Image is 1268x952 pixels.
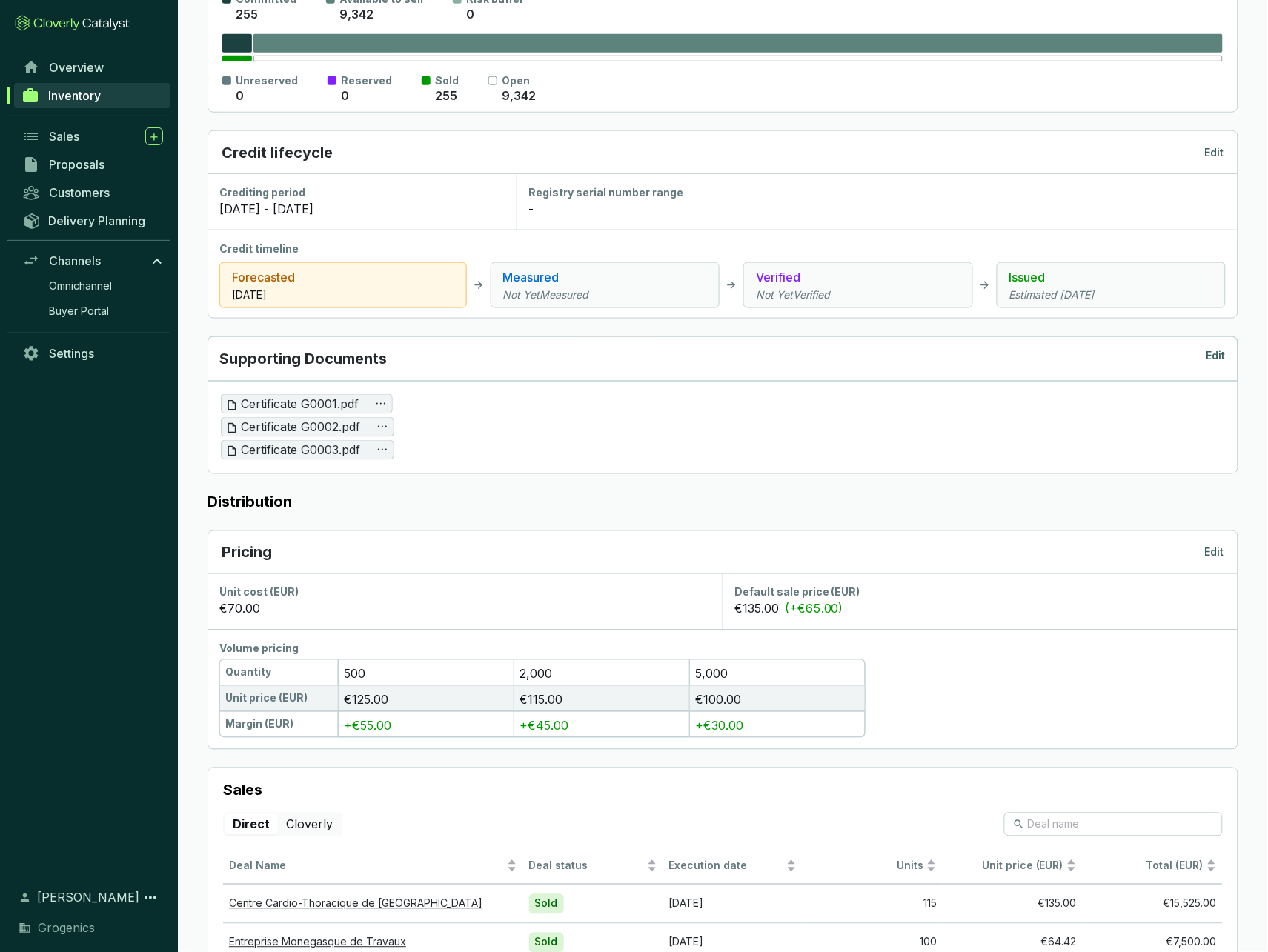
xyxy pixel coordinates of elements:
[223,848,523,885] th: Deal Name
[49,304,109,319] span: Buyer Portal
[221,394,370,414] button: Certificate G0001.pdf
[528,185,1226,200] div: Registry serial number range
[219,242,1226,256] div: Credit timeline
[232,268,454,286] p: Forecasted
[219,659,338,685] div: Quantity
[514,685,689,711] div: €115.00
[339,7,374,23] p: 9,342
[803,848,943,885] th: Units
[663,848,803,885] th: Execution date
[338,711,514,737] div: +€55.00
[15,124,170,149] a: Sales
[49,253,101,268] span: Channels
[375,398,387,410] span: ellipsis
[48,88,101,103] span: Inventory
[222,542,272,563] p: Pricing
[376,421,388,433] span: ellipsis
[229,859,504,873] span: Deal Name
[689,685,865,711] div: €100.00
[1009,287,1214,302] i: Estimated [DATE]
[226,418,360,436] span: Certificate G0002.pdf
[341,73,392,88] p: Reserved
[1205,145,1224,160] p: Edit
[514,711,689,737] div: +€45.00
[734,586,860,599] span: Default sale price (EUR)
[226,441,360,459] span: Certificate G0003.pdf
[278,814,341,835] div: Cloverly
[225,814,278,835] div: Direct
[809,859,923,873] span: Units
[14,83,170,108] a: Inventory
[15,180,170,205] a: Customers
[502,73,536,88] p: Open
[223,813,342,836] div: segmented control
[376,444,388,456] span: ellipsis
[208,492,1238,513] label: Distribution
[219,642,1226,656] div: Volume pricing
[943,885,1083,923] td: €135.00
[1083,885,1223,923] td: €15,525.00
[236,73,298,88] p: Unreserved
[756,287,960,302] i: Not Yet Verified
[49,346,94,361] span: Settings
[435,88,457,104] p: 255
[756,268,960,286] p: Verified
[689,659,865,685] div: 5,000
[223,780,1223,801] p: Sales
[803,885,943,923] td: 115
[219,600,711,618] div: €70.00
[15,341,170,366] a: Settings
[982,859,1063,872] span: Unit price (EUR)
[219,348,387,369] p: Supporting Documents
[1009,268,1214,286] p: Issued
[219,586,299,599] span: Unit cost (EUR)
[15,152,170,177] a: Proposals
[503,268,708,286] p: Measured
[669,859,784,873] span: Execution date
[219,200,505,218] div: [DATE] - [DATE]
[338,685,514,711] div: €125.00
[236,7,258,23] p: 255
[15,208,170,233] a: Delivery Planning
[502,88,536,104] p: 9,342
[503,287,708,302] i: Not Yet Measured
[221,417,371,437] button: Certificate G0002.pdf
[49,279,112,293] span: Omnichannel
[222,142,333,163] p: Credit lifecycle
[229,936,406,948] a: Entreprise Monegasque de Travaux
[689,711,865,737] div: +€30.00
[221,440,371,460] button: Certificate G0003.pdf
[435,73,459,88] p: Sold
[663,885,803,923] td: [DATE]
[38,919,95,937] span: Grogenics
[42,275,170,297] a: Omnichannel
[15,248,170,273] a: Channels
[523,848,663,885] th: Deal status
[514,659,689,685] div: 2,000
[226,395,359,413] span: Certificate G0001.pdf
[466,7,474,21] span: 0
[341,88,349,104] p: 0
[1028,817,1201,833] input: Deal name
[37,889,139,907] span: [PERSON_NAME]
[236,88,244,104] p: 0
[49,157,104,172] span: Proposals
[529,859,644,873] span: Deal status
[785,605,843,613] p: (+€65.00)
[49,60,104,75] span: Overview
[225,718,293,730] span: Margin (EUR)
[529,894,564,914] div: Sold
[338,659,514,685] div: 500
[232,287,454,302] p: [DATE]
[49,129,79,144] span: Sales
[49,185,110,200] span: Customers
[734,600,779,618] p: €135.00
[48,213,145,228] span: Delivery Planning
[229,897,482,910] a: Centre Cardio-Thoracique de [GEOGRAPHIC_DATA]
[528,200,1226,218] div: -
[1205,545,1224,560] p: Edit
[15,55,170,80] a: Overview
[219,185,505,200] div: Crediting period
[42,300,170,322] a: Buyer Portal
[1146,859,1204,872] span: Total (EUR)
